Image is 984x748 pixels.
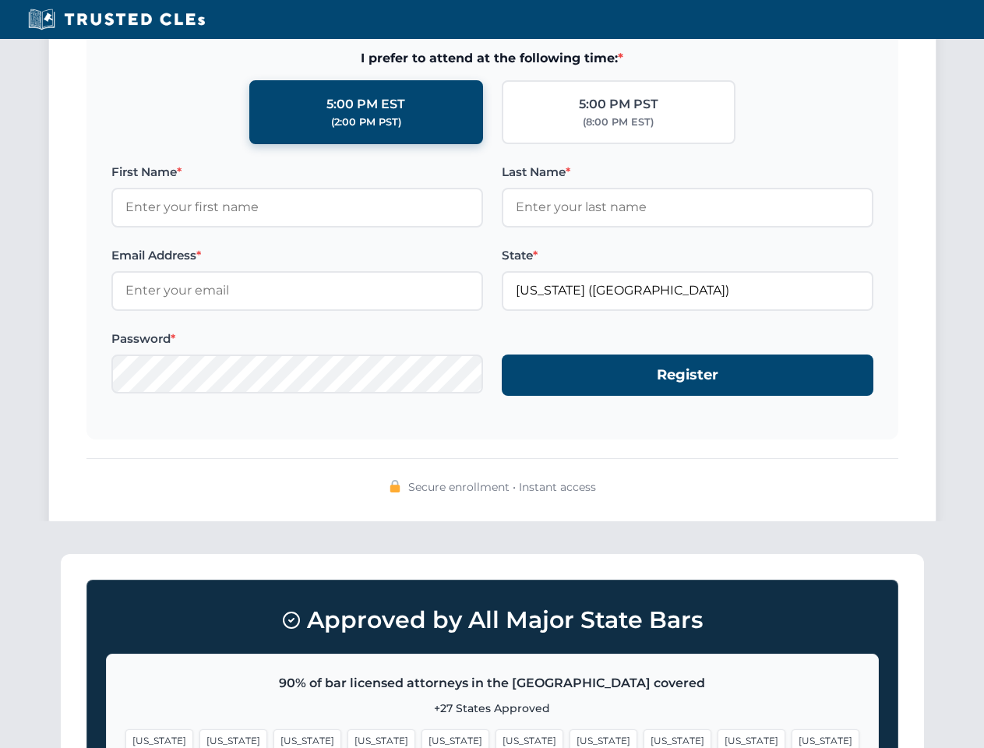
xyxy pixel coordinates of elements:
[502,188,873,227] input: Enter your last name
[23,8,210,31] img: Trusted CLEs
[408,478,596,496] span: Secure enrollment • Instant access
[111,246,483,265] label: Email Address
[502,246,873,265] label: State
[331,115,401,130] div: (2:00 PM PST)
[111,330,483,348] label: Password
[125,700,859,717] p: +27 States Approved
[579,94,658,115] div: 5:00 PM PST
[389,480,401,492] img: 🔒
[326,94,405,115] div: 5:00 PM EST
[502,271,873,310] input: Florida (FL)
[106,599,879,641] h3: Approved by All Major State Bars
[502,163,873,182] label: Last Name
[111,188,483,227] input: Enter your first name
[583,115,654,130] div: (8:00 PM EST)
[502,355,873,396] button: Register
[111,271,483,310] input: Enter your email
[125,673,859,693] p: 90% of bar licensed attorneys in the [GEOGRAPHIC_DATA] covered
[111,163,483,182] label: First Name
[111,48,873,69] span: I prefer to attend at the following time:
